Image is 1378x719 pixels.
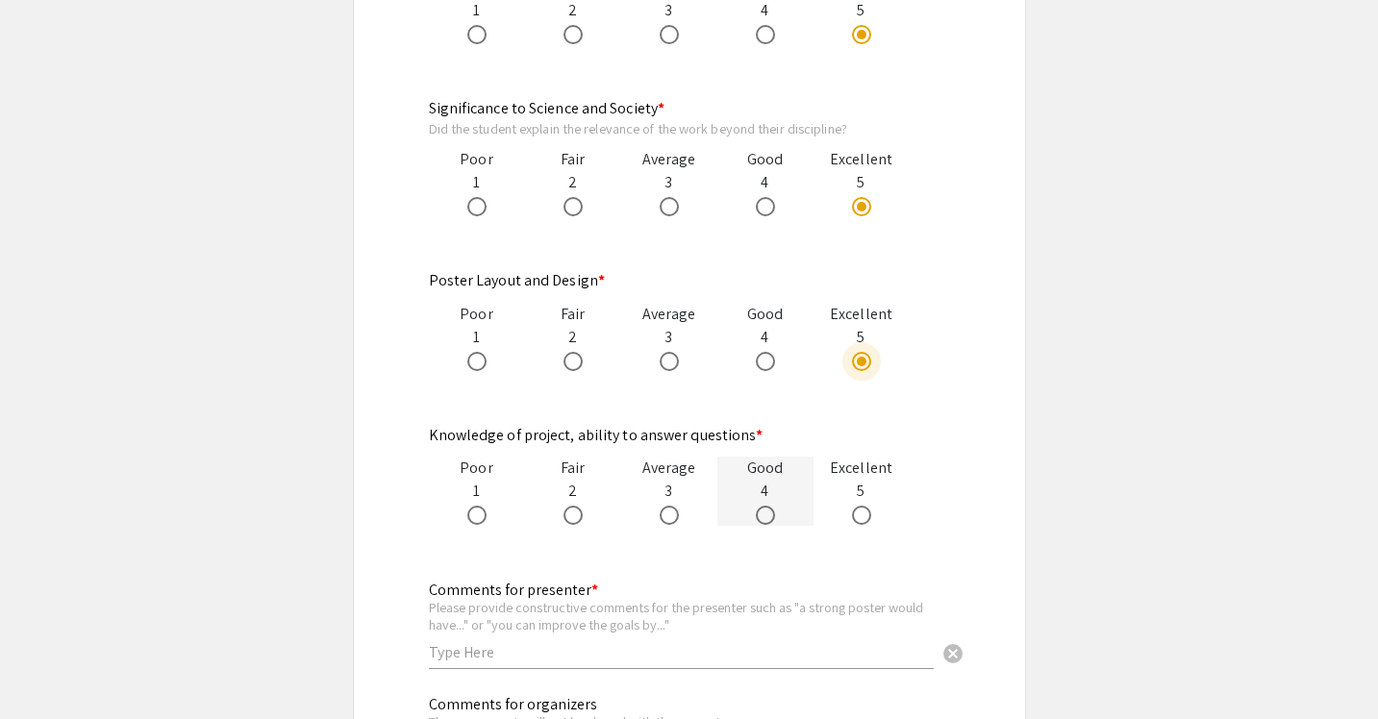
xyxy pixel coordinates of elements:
[717,148,814,171] div: Good
[429,599,934,632] div: Please provide constructive comments for the presenter such as "a strong poster would have..." or...
[621,148,717,217] div: 3
[429,425,764,445] mat-label: Knowledge of project, ability to answer questions
[621,457,717,480] div: Average
[717,303,814,372] div: 4
[525,457,621,480] div: Fair
[814,148,910,217] div: 5
[525,457,621,526] div: 2
[429,457,525,480] div: Poor
[525,303,621,326] div: Fair
[429,580,598,600] mat-label: Comments for presenter
[717,303,814,326] div: Good
[814,303,910,372] div: 5
[429,120,910,137] div: Did the student explain the relevance of the work beyond their discipline?
[429,694,597,714] mat-label: Comments for organizers
[621,457,717,526] div: 3
[429,303,525,326] div: Poor
[429,457,525,526] div: 1
[717,457,814,526] div: 4
[934,633,972,672] button: Clear
[525,303,621,372] div: 2
[429,303,525,372] div: 1
[814,148,910,171] div: Excellent
[814,303,910,326] div: Excellent
[621,303,717,326] div: Average
[621,303,717,372] div: 3
[429,148,525,217] div: 1
[814,457,910,526] div: 5
[717,457,814,480] div: Good
[941,642,965,665] span: cancel
[429,642,934,662] input: Type Here
[14,632,82,705] iframe: Chat
[717,148,814,217] div: 4
[525,148,621,217] div: 2
[621,148,717,171] div: Average
[429,270,606,290] mat-label: Poster Layout and Design
[429,98,665,118] mat-label: Significance to Science and Society
[525,148,621,171] div: Fair
[429,148,525,171] div: Poor
[814,457,910,480] div: Excellent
